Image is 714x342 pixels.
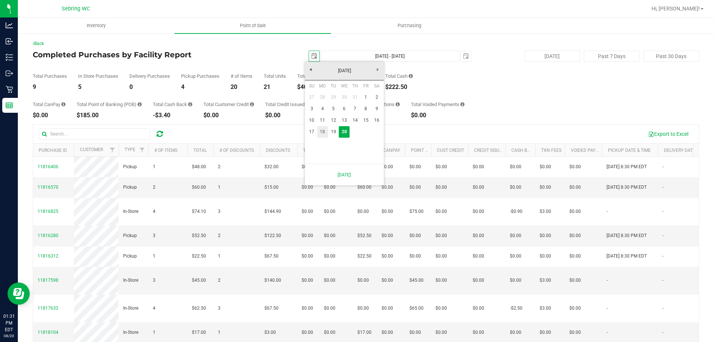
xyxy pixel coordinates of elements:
[7,282,30,305] iframe: Resource center
[306,80,317,92] th: Sunday
[305,64,316,75] a: Previous
[569,305,581,312] span: $0.00
[265,102,310,107] div: Total Credit Issued
[662,232,663,239] span: -
[123,208,138,215] span: In-Store
[123,253,137,260] span: Pickup
[473,277,484,284] span: $0.00
[409,253,421,260] span: $0.00
[302,329,313,336] span: $0.00
[264,232,281,239] span: $122.50
[6,102,13,109] inline-svg: Reports
[78,84,118,90] div: 5
[302,232,313,239] span: $0.00
[662,305,663,312] span: -
[153,208,155,215] span: 4
[569,208,581,215] span: $0.00
[174,18,331,33] a: Point of Sale
[382,184,393,191] span: $0.00
[382,253,393,260] span: $0.00
[38,330,58,335] span: 11818104
[129,84,170,90] div: 0
[435,163,447,170] span: $0.00
[569,253,581,260] span: $0.00
[306,92,317,103] a: 27
[608,148,651,153] a: Pickup Date & Time
[33,41,44,46] a: Back
[193,148,207,153] a: Total
[510,277,521,284] span: $0.00
[387,22,431,29] span: Purchasing
[264,163,279,170] span: $32.00
[569,232,581,239] span: $0.00
[154,148,177,153] a: # of Items
[80,147,103,152] a: Customer
[652,6,700,12] span: Hi, [PERSON_NAME]!
[357,277,369,284] span: $0.00
[357,232,372,239] span: $52.50
[607,208,608,215] span: -
[192,163,206,170] span: $48.00
[473,305,484,312] span: $0.00
[3,313,15,333] p: 01:31 PM EDT
[302,253,313,260] span: $0.00
[607,163,647,170] span: [DATE] 8:30 PM EDT
[350,80,360,92] th: Thursday
[372,103,382,115] a: 9
[188,102,192,107] i: Sum of the cash-back amounts from rounded-up electronic payments for all purchases in the date ra...
[153,232,155,239] span: 3
[264,305,279,312] span: $67.50
[153,277,155,284] span: 3
[411,112,464,118] div: $0.00
[569,277,581,284] span: $0.00
[6,22,13,29] inline-svg: Analytics
[123,184,137,191] span: Pickup
[607,184,647,191] span: [DATE] 8:30 PM EDT
[409,277,424,284] span: $45.00
[382,277,393,284] span: $0.00
[607,305,608,312] span: -
[643,128,693,140] button: Export to Excel
[339,80,350,92] th: Wednesday
[569,163,581,170] span: $0.00
[571,148,608,153] a: Voided Payment
[385,84,413,90] div: $222.50
[302,184,313,191] span: $0.00
[231,84,253,90] div: 20
[125,147,135,152] a: Type
[473,163,484,170] span: $0.00
[6,70,13,77] inline-svg: Outbound
[339,126,350,138] a: 20
[218,277,221,284] span: 2
[324,208,335,215] span: $0.00
[360,103,371,115] a: 8
[473,232,484,239] span: $0.00
[382,305,393,312] span: $0.00
[385,74,413,79] div: Total Cash
[435,277,447,284] span: $0.00
[302,208,313,215] span: $0.00
[136,144,148,156] a: Filter
[317,80,328,92] th: Monday
[266,148,290,153] a: Discounts
[192,277,206,284] span: $45.00
[77,112,142,118] div: $185.00
[473,253,484,260] span: $0.00
[510,232,521,239] span: $0.00
[129,74,170,79] div: Delivery Purchases
[411,102,464,107] div: Total Voided Payments
[317,126,328,138] a: 18
[264,74,286,79] div: Total Units
[324,305,335,312] span: $0.00
[181,74,219,79] div: Pickup Purchases
[33,112,65,118] div: $0.00
[250,102,254,107] i: Sum of the successful, non-voided payments using account credit for all purchases in the date range.
[435,253,447,260] span: $0.00
[435,232,447,239] span: $0.00
[264,84,286,90] div: 21
[350,115,360,126] a: 14
[360,92,371,103] a: 1
[435,184,447,191] span: $0.00
[192,232,206,239] span: $52.50
[662,163,663,170] span: -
